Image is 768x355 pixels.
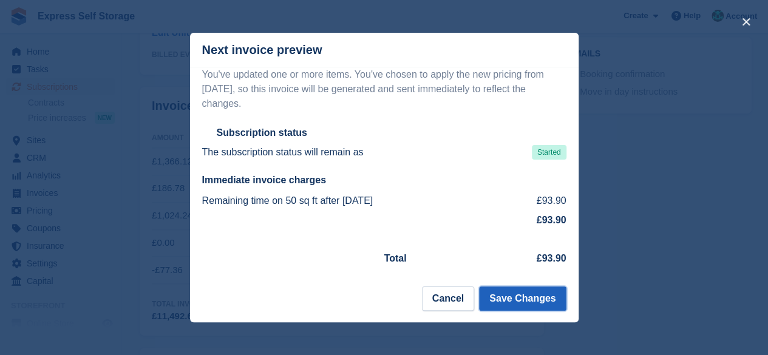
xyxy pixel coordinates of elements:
[479,286,566,311] button: Save Changes
[736,12,756,32] button: close
[202,43,322,57] p: Next invoice preview
[512,191,566,211] td: £93.90
[537,253,566,263] strong: £93.90
[202,67,566,111] p: You've updated one or more items. You've chosen to apply the new pricing from [DATE], so this inv...
[384,253,407,263] strong: Total
[202,145,364,160] p: The subscription status will remain as
[422,286,474,311] button: Cancel
[532,145,566,160] span: Started
[202,191,512,211] td: Remaining time on 50 sq ft after [DATE]
[202,174,566,186] h2: Immediate invoice charges
[537,215,566,225] strong: £93.90
[217,127,307,139] h2: Subscription status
